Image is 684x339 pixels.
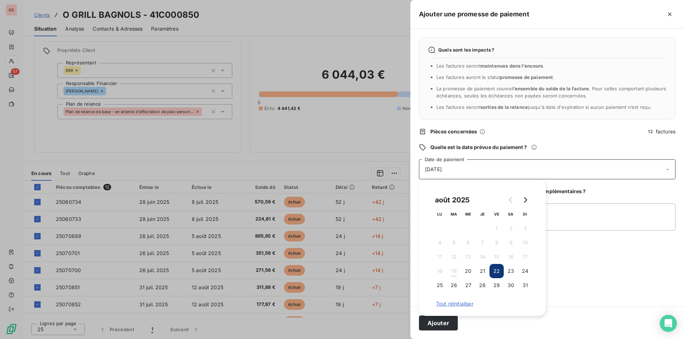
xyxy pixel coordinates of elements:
[475,235,489,250] button: 7
[447,278,461,292] button: 26
[504,193,518,207] button: Go to previous month
[504,250,518,264] button: 16
[646,128,654,135] span: 12
[518,221,532,235] button: 3
[447,250,461,264] button: 12
[436,104,652,110] span: Les factures seront jusqu'à date d'expiration si aucun paiement n’est reçu.
[489,278,504,292] button: 29
[461,207,475,221] th: mercredi
[447,207,461,221] th: mardi
[430,144,527,151] span: Quelle est la date prévue du paiement ?
[518,250,532,264] button: 17
[432,194,472,206] div: août 2025
[504,278,518,292] button: 30
[481,104,528,110] span: sorties de la relance
[504,264,518,278] button: 23
[475,264,489,278] button: 21
[425,166,442,173] span: [DATE]
[432,264,447,278] button: 18
[432,250,447,264] button: 11
[432,235,447,250] button: 4
[436,74,555,80] span: Les factures auront le statut .
[518,235,532,250] button: 10
[436,300,529,307] span: Tout réinitialiser
[432,207,447,221] th: lundi
[436,86,667,99] span: La promesse de paiement couvre . Pour celles comportant plusieurs échéances, seules les échéances...
[518,278,532,292] button: 31
[489,235,504,250] button: 8
[438,47,494,53] span: Quels sont les impacts ?
[419,9,529,19] h5: Ajouter une promesse de paiement
[504,207,518,221] th: samedi
[481,63,543,69] span: maintenues dans l’encours
[430,128,477,135] span: Pièces concernées
[489,250,504,264] button: 15
[461,250,475,264] button: 13
[504,221,518,235] button: 2
[419,316,458,330] button: Ajouter
[447,235,461,250] button: 5
[512,86,589,91] span: l’ensemble du solde de la facture
[461,278,475,292] button: 27
[646,128,675,135] span: factures
[489,264,504,278] button: 22
[461,264,475,278] button: 20
[447,264,461,278] button: 19
[475,207,489,221] th: jeudi
[475,250,489,264] button: 14
[518,264,532,278] button: 24
[489,207,504,221] th: vendredi
[518,193,532,207] button: Go to next month
[500,74,553,80] span: promesse de paiement
[504,235,518,250] button: 9
[432,278,447,292] button: 25
[475,278,489,292] button: 28
[461,235,475,250] button: 6
[436,63,545,69] span: Les factures seront .
[660,315,677,332] div: Open Intercom Messenger
[489,221,504,235] button: 1
[518,207,532,221] th: dimanche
